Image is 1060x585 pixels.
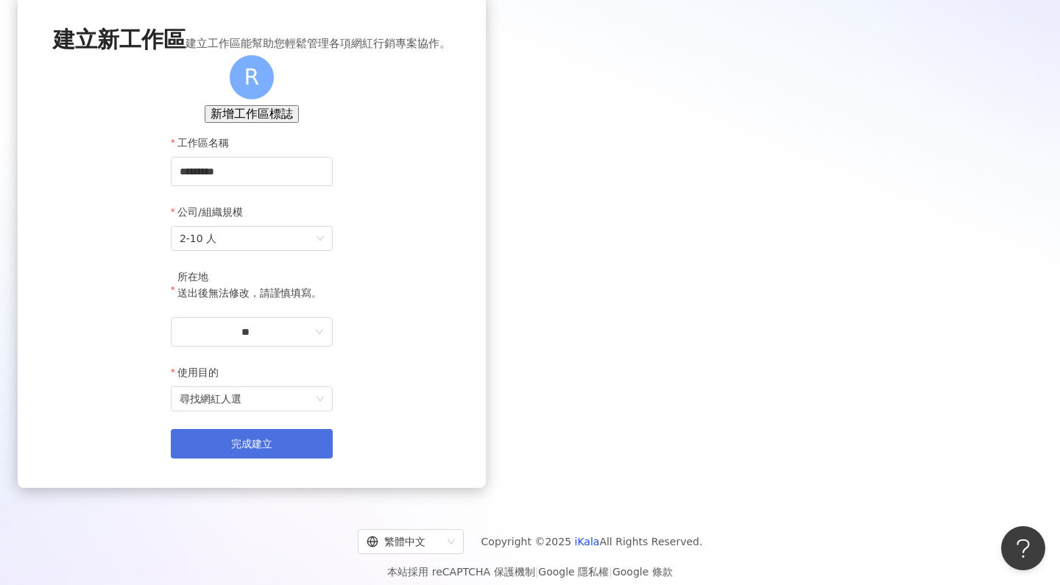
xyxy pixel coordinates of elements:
span: down [315,327,324,336]
span: 本站採用 reCAPTCHA 保護機制 [387,563,672,581]
span: 尋找網紅人選 [180,387,324,411]
span: 建立新工作區 [53,24,185,55]
label: 工作區名稱 [171,135,240,151]
span: | [609,566,612,578]
span: 2-10 人 [180,227,324,250]
span: 建立工作區能幫助您輕鬆管理各項網紅行銷專案協作。 [185,35,451,52]
input: 工作區名稱 [171,157,333,186]
a: Google 條款 [612,566,673,578]
span: Copyright © 2025 All Rights Reserved. [481,533,703,550]
button: 完成建立 [171,429,333,458]
div: 繁體中文 [367,530,442,553]
span: | [535,566,539,578]
a: Google 隱私權 [538,566,609,578]
label: 公司/組織規模 [171,204,254,220]
p: 送出後無法修改，請謹慎填寫。 [177,285,322,301]
span: 完成建立 [231,438,272,450]
div: 所在地 [177,269,322,285]
span: R [244,60,260,94]
iframe: Help Scout Beacon - Open [1001,526,1045,570]
button: 新增工作區標誌 [205,105,299,123]
label: 使用目的 [171,364,230,380]
a: iKala [575,536,600,547]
